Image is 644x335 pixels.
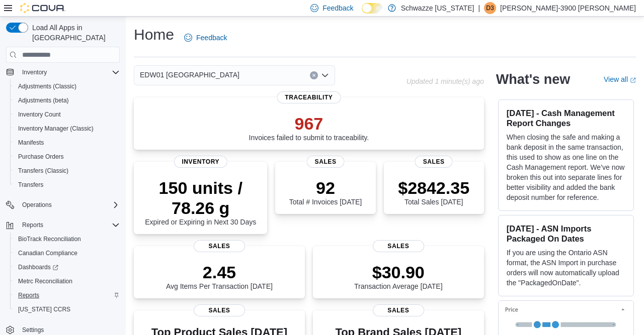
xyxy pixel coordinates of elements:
a: Adjustments (Classic) [14,80,80,92]
p: $2842.35 [398,178,469,198]
button: Adjustments (beta) [10,93,124,107]
h3: [DATE] - Cash Management Report Changes [507,108,625,128]
div: Daniel-3900 Lopez [484,2,496,14]
img: Cova [20,3,65,13]
button: BioTrack Reconciliation [10,232,124,246]
span: Inventory [18,66,120,78]
span: Traceability [277,91,341,103]
span: Purchase Orders [18,153,64,161]
button: Transfers [10,178,124,192]
span: D3 [486,2,494,14]
button: Reports [18,219,47,231]
div: Total Sales [DATE] [398,178,469,206]
button: Canadian Compliance [10,246,124,260]
a: Dashboards [14,261,62,273]
span: BioTrack Reconciliation [18,235,81,243]
span: Feedback [196,33,227,43]
h2: What's new [496,71,570,87]
span: Load All Apps in [GEOGRAPHIC_DATA] [28,23,120,43]
span: [US_STATE] CCRS [18,305,70,313]
a: Inventory Manager (Classic) [14,123,98,135]
span: Reports [18,291,39,299]
a: Dashboards [10,260,124,274]
p: | [478,2,480,14]
span: Adjustments (beta) [18,96,69,104]
span: Canadian Compliance [14,247,120,259]
a: Adjustments (beta) [14,94,73,106]
button: Transfers (Classic) [10,164,124,178]
span: Dashboards [18,263,58,271]
span: Inventory Count [18,110,61,119]
a: View allExternal link [604,75,636,83]
span: Inventory Manager (Classic) [14,123,120,135]
span: Manifests [18,139,44,147]
span: Adjustments (Classic) [18,82,76,90]
p: 150 units / 78.26 g [142,178,259,218]
p: If you are using the Ontario ASN format, the ASN Import in purchase orders will now automatically... [507,248,625,288]
span: Operations [18,199,120,211]
p: When closing the safe and making a bank deposit in the same transaction, this used to show as one... [507,132,625,202]
span: Sales [373,304,424,316]
a: BioTrack Reconciliation [14,233,85,245]
div: Total # Invoices [DATE] [289,178,362,206]
div: Avg Items Per Transaction [DATE] [166,262,273,290]
a: Purchase Orders [14,151,68,163]
span: Manifests [14,137,120,149]
span: Reports [14,289,120,301]
button: Operations [18,199,56,211]
button: Adjustments (Classic) [10,79,124,93]
a: Inventory Count [14,108,65,121]
p: Updated 1 minute(s) ago [407,77,484,85]
p: 92 [289,178,362,198]
button: Clear input [310,71,318,79]
button: Open list of options [321,71,329,79]
span: Sales [307,156,345,168]
a: Canadian Compliance [14,247,82,259]
button: Reports [10,288,124,302]
span: Metrc Reconciliation [14,275,120,287]
a: Manifests [14,137,48,149]
h3: [DATE] - ASN Imports Packaged On Dates [507,224,625,244]
span: EDW01 [GEOGRAPHIC_DATA] [140,69,239,81]
a: Transfers (Classic) [14,165,72,177]
span: Purchase Orders [14,151,120,163]
button: Reports [2,218,124,232]
button: Inventory [2,65,124,79]
a: [US_STATE] CCRS [14,303,74,315]
div: Transaction Average [DATE] [354,262,443,290]
span: Reports [22,221,43,229]
span: Dashboards [14,261,120,273]
span: Reports [18,219,120,231]
button: Operations [2,198,124,212]
p: Schwazze [US_STATE] [401,2,474,14]
span: Transfers (Classic) [18,167,68,175]
button: Inventory Manager (Classic) [10,122,124,136]
span: Settings [22,326,44,334]
span: Sales [415,156,453,168]
button: [US_STATE] CCRS [10,302,124,316]
span: Sales [373,240,424,252]
span: Inventory Manager (Classic) [18,125,94,133]
button: Metrc Reconciliation [10,274,124,288]
span: Sales [194,304,245,316]
span: Transfers [14,179,120,191]
span: Inventory [174,156,227,168]
button: Manifests [10,136,124,150]
a: Reports [14,289,43,301]
button: Inventory [18,66,51,78]
span: Transfers [18,181,43,189]
button: Inventory Count [10,107,124,122]
svg: External link [630,77,636,83]
a: Feedback [180,28,231,48]
p: 967 [249,114,369,134]
span: Sales [194,240,245,252]
input: Dark Mode [362,3,383,14]
span: Washington CCRS [14,303,120,315]
p: 2.45 [166,262,273,282]
p: [PERSON_NAME]-3900 [PERSON_NAME] [500,2,636,14]
span: BioTrack Reconciliation [14,233,120,245]
span: Inventory [22,68,47,76]
span: Metrc Reconciliation [18,277,72,285]
span: Feedback [323,3,353,13]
